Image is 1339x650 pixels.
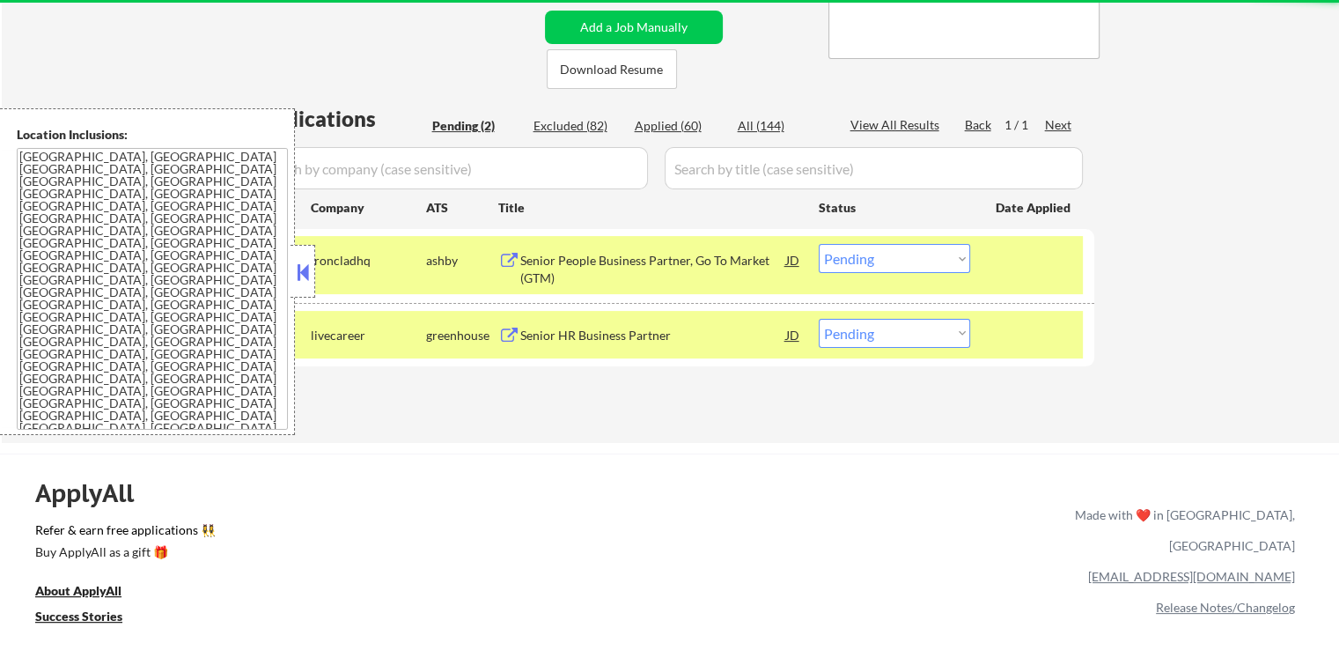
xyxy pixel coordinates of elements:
a: [EMAIL_ADDRESS][DOMAIN_NAME] [1088,569,1295,584]
div: 1 / 1 [1004,116,1045,134]
div: JD [784,244,802,276]
a: Buy ApplyAll as a gift 🎁 [35,543,211,565]
div: All (144) [738,117,826,135]
div: Excluded (82) [533,117,622,135]
div: Applications [252,108,426,129]
div: View All Results [850,116,945,134]
div: Status [819,191,970,223]
div: Title [498,199,802,217]
div: Senior People Business Partner, Go To Market (GTM) [520,252,786,286]
div: JD [784,319,802,351]
div: Next [1045,116,1073,134]
div: livecareer [311,327,426,344]
div: Applied (60) [635,117,723,135]
div: Date Applied [996,199,1073,217]
div: greenhouse [426,327,498,344]
u: Success Stories [35,609,122,624]
div: Back [965,116,993,134]
div: Buy ApplyAll as a gift 🎁 [35,546,211,558]
button: Add a Job Manually [545,11,723,44]
div: ATS [426,199,498,217]
u: About ApplyAll [35,583,121,598]
div: Senior HR Business Partner [520,327,786,344]
a: Release Notes/Changelog [1156,600,1295,615]
a: About ApplyAll [35,581,146,603]
input: Search by title (case sensitive) [665,147,1083,189]
div: Pending (2) [432,117,520,135]
div: Company [311,199,426,217]
div: ashby [426,252,498,270]
a: Success Stories [35,607,146,629]
div: ApplyAll [35,478,154,508]
a: Refer & earn free applications 👯‍♀️ [35,524,707,543]
div: ironcladhq [311,252,426,270]
div: Location Inclusions: [17,126,288,144]
input: Search by company (case sensitive) [252,147,648,189]
button: Download Resume [547,49,677,89]
div: Made with ❤️ in [GEOGRAPHIC_DATA], [GEOGRAPHIC_DATA] [1068,499,1295,561]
